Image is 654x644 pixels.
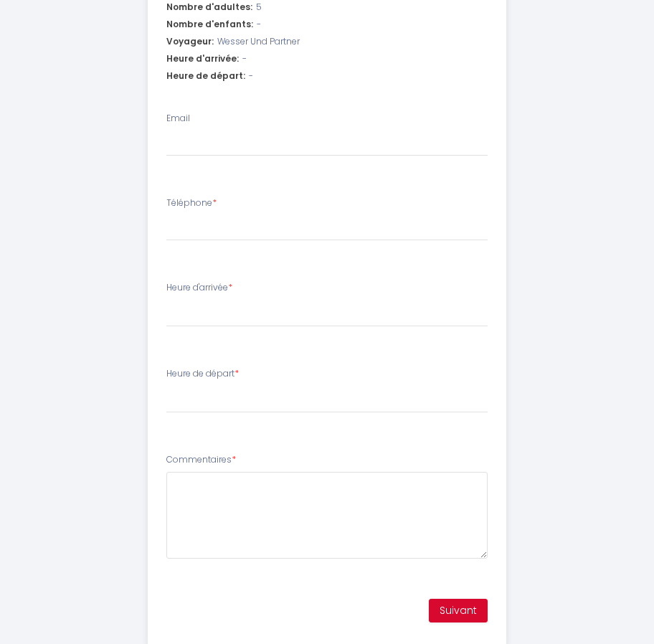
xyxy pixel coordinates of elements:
[166,453,236,467] label: Commentaires
[166,281,232,295] label: Heure d'arrivée
[166,18,253,32] span: Nombre d'enfants:
[249,70,253,83] span: -
[257,18,261,32] span: -
[242,52,247,66] span: -
[166,112,190,126] label: Email
[429,599,488,623] button: Suivant
[166,70,245,83] span: Heure de départ:
[166,367,239,381] label: Heure de départ
[217,35,300,49] span: Wesser Und Partner
[166,1,252,14] span: Nombre d'adultes:
[166,35,214,49] span: Voyageur:
[166,196,217,210] label: Téléphone
[166,52,239,66] span: Heure d'arrivée:
[256,1,262,14] span: 5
